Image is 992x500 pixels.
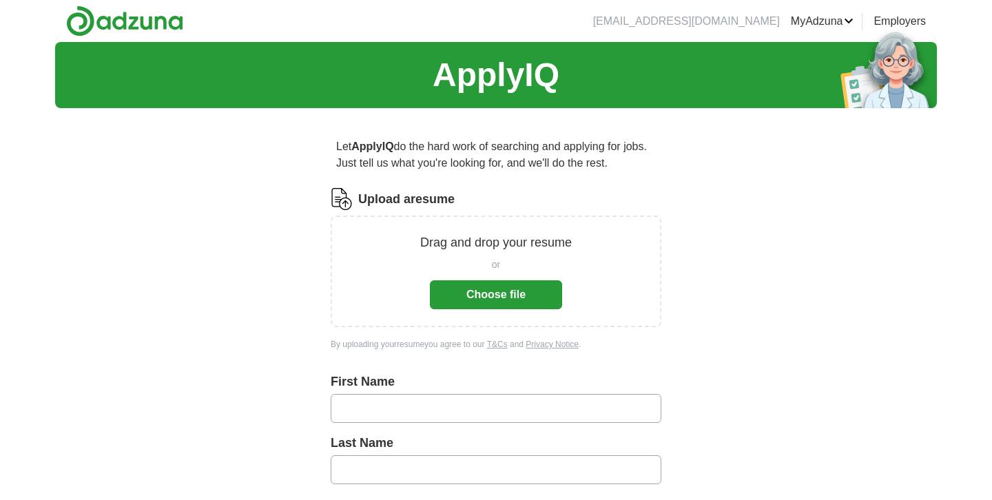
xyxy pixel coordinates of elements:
a: MyAdzuna [791,13,854,30]
label: Upload a resume [358,190,455,209]
a: T&Cs [487,340,508,349]
label: Last Name [331,434,661,452]
p: Let do the hard work of searching and applying for jobs. Just tell us what you're looking for, an... [331,133,661,177]
img: CV Icon [331,188,353,210]
button: Choose file [430,280,562,309]
li: [EMAIL_ADDRESS][DOMAIN_NAME] [593,13,780,30]
span: or [492,258,500,272]
h1: ApplyIQ [433,50,559,100]
a: Privacy Notice [526,340,579,349]
div: By uploading your resume you agree to our and . [331,338,661,351]
a: Employers [874,13,926,30]
img: Adzuna logo [66,6,183,37]
p: Drag and drop your resume [420,233,572,252]
strong: ApplyIQ [351,140,393,152]
label: First Name [331,373,661,391]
